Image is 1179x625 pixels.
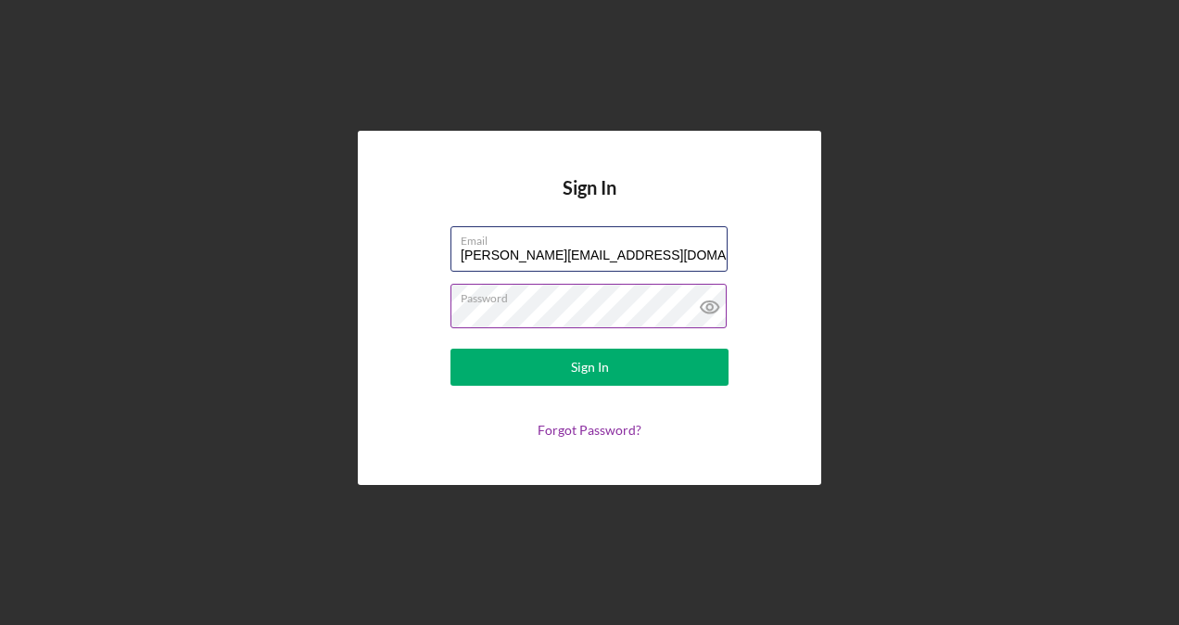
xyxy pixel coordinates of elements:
button: Sign In [450,349,729,386]
a: Forgot Password? [538,422,641,438]
div: Sign In [571,349,609,386]
label: Email [461,227,728,248]
label: Password [461,285,728,305]
h4: Sign In [563,177,616,226]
